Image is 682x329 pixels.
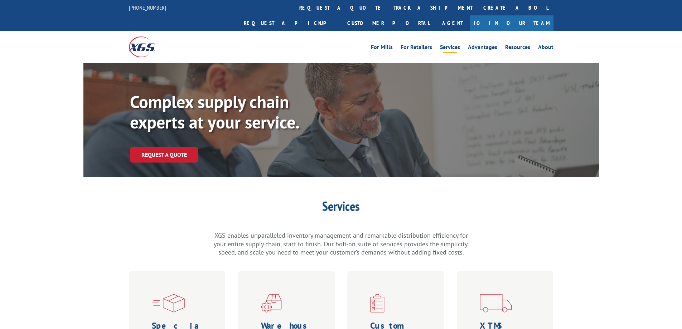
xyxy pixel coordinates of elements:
[370,294,384,313] img: xgs-icon-custom-logistics-solutions-red
[435,15,470,31] a: Agent
[440,44,460,52] a: Services
[480,294,512,313] img: xgs-icon-transportation-forms-red
[130,92,345,133] p: Complex supply chain experts at your service.
[468,44,497,52] a: Advantages
[371,44,393,52] a: For Mills
[505,44,530,52] a: Resources
[401,44,432,52] a: For Retailers
[130,147,198,163] a: Request a Quote
[538,44,553,52] a: About
[342,15,435,31] a: Customer Portal
[238,15,342,31] a: Request a pickup
[212,231,470,257] p: XGS enables unparalleled inventory management and remarkable distribution efficiency for your ent...
[470,15,553,31] a: Join Our Team
[261,294,282,313] img: xgs-icon-warehouseing-cutting-fulfillment-red
[212,200,470,216] h1: Services
[129,4,166,11] a: [PHONE_NUMBER]
[152,294,185,313] img: xgs-icon-specialized-ltl-red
